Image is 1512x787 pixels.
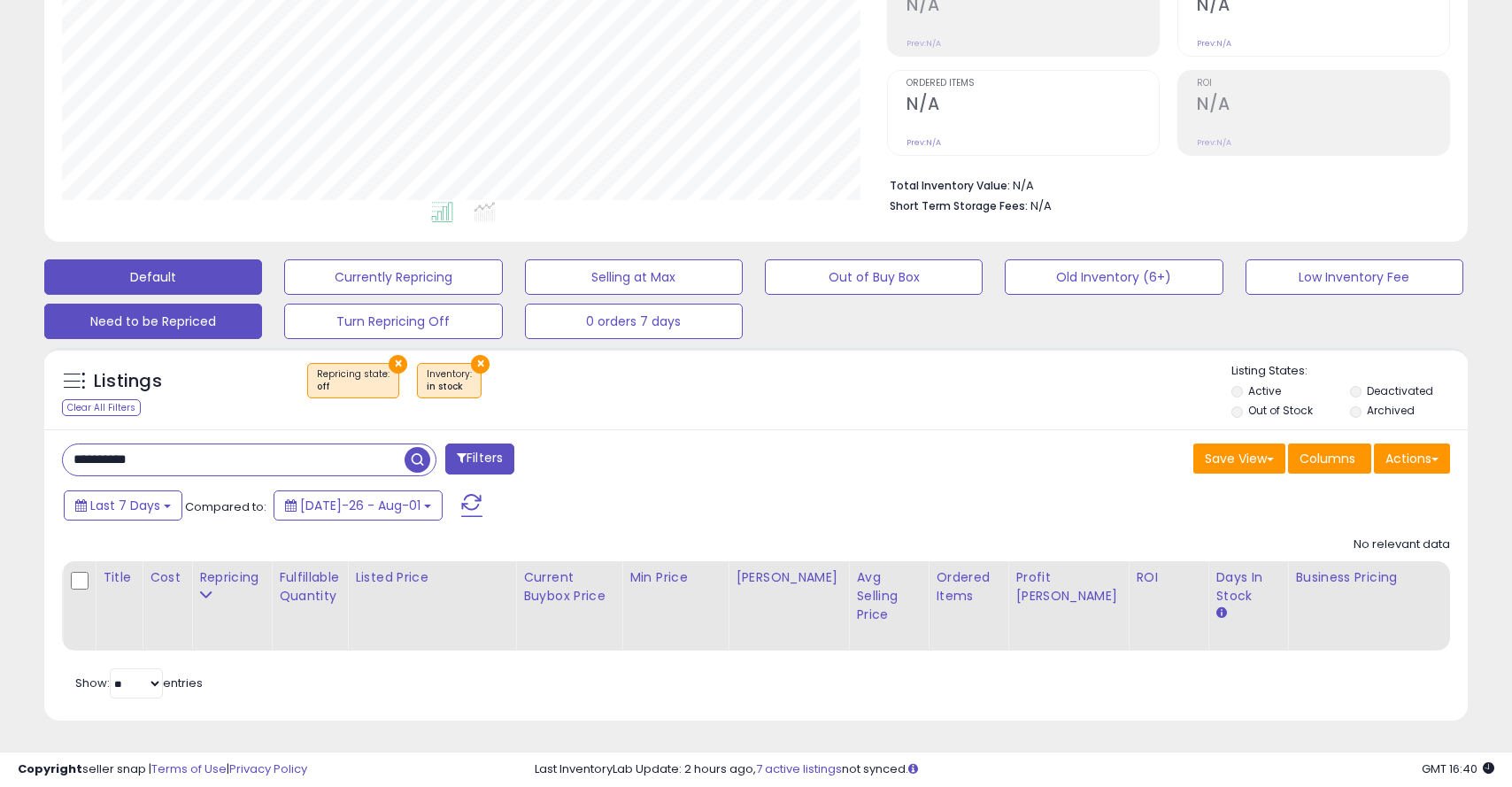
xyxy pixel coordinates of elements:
[317,381,390,393] div: off
[629,568,721,587] div: Min Price
[355,568,508,587] div: Listed Price
[1288,444,1371,474] button: Columns
[18,760,82,777] strong: Copyright
[151,760,227,777] a: Terms of Use
[765,259,983,295] button: Out of Buy Box
[906,137,941,148] small: Prev: N/A
[1197,79,1449,89] span: ROI
[62,399,141,416] div: Clear All Filters
[1030,197,1052,214] span: N/A
[736,568,841,587] div: [PERSON_NAME]
[44,259,262,295] button: Default
[90,497,160,514] span: Last 7 Days
[1197,137,1231,148] small: Prev: N/A
[1136,568,1200,587] div: ROI
[525,304,743,339] button: 0 orders 7 days
[890,198,1028,213] b: Short Term Storage Fees:
[279,568,340,606] div: Fulfillable Quantity
[1367,383,1433,398] label: Deactivated
[525,259,743,295] button: Selling at Max
[1248,383,1281,398] label: Active
[1015,568,1121,606] div: Profit [PERSON_NAME]
[229,760,307,777] a: Privacy Policy
[64,490,182,521] button: Last 7 Days
[906,94,1159,118] h2: N/A
[1354,536,1450,553] div: No relevant data
[94,369,162,394] h5: Listings
[284,259,502,295] button: Currently Repricing
[1215,568,1280,606] div: Days In Stock
[185,498,266,515] span: Compared to:
[890,178,1010,193] b: Total Inventory Value:
[1215,606,1226,621] small: Days In Stock.
[103,568,135,587] div: Title
[523,568,614,606] div: Current Buybox Price
[1197,38,1231,49] small: Prev: N/A
[1248,403,1313,418] label: Out of Stock
[1231,363,1468,380] p: Listing States:
[856,568,921,624] div: Avg Selling Price
[1422,760,1494,777] span: 2025-08-10 16:40 GMT
[150,568,184,587] div: Cost
[1295,568,1475,587] div: Business Pricing
[936,568,1000,606] div: Ordered Items
[1367,403,1415,418] label: Archived
[1374,444,1450,474] button: Actions
[1300,450,1355,467] span: Columns
[284,304,502,339] button: Turn Repricing Off
[199,568,264,587] div: Repricing
[906,79,1159,89] span: Ordered Items
[756,760,842,777] a: 7 active listings
[1246,259,1463,295] button: Low Inventory Fee
[44,304,262,339] button: Need to be Repriced
[1197,94,1449,118] h2: N/A
[300,497,420,514] span: [DATE]-26 - Aug-01
[1005,259,1223,295] button: Old Inventory (6+)
[445,444,514,475] button: Filters
[389,355,407,374] button: ×
[906,38,941,49] small: Prev: N/A
[18,761,307,778] div: seller snap | |
[75,675,203,691] span: Show: entries
[535,761,1494,778] div: Last InventoryLab Update: 2 hours ago, not synced.
[427,367,472,394] span: Inventory :
[274,490,443,521] button: [DATE]-26 - Aug-01
[1193,444,1285,474] button: Save View
[890,174,1437,195] li: N/A
[317,367,390,394] span: Repricing state :
[427,381,472,393] div: in stock
[471,355,490,374] button: ×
